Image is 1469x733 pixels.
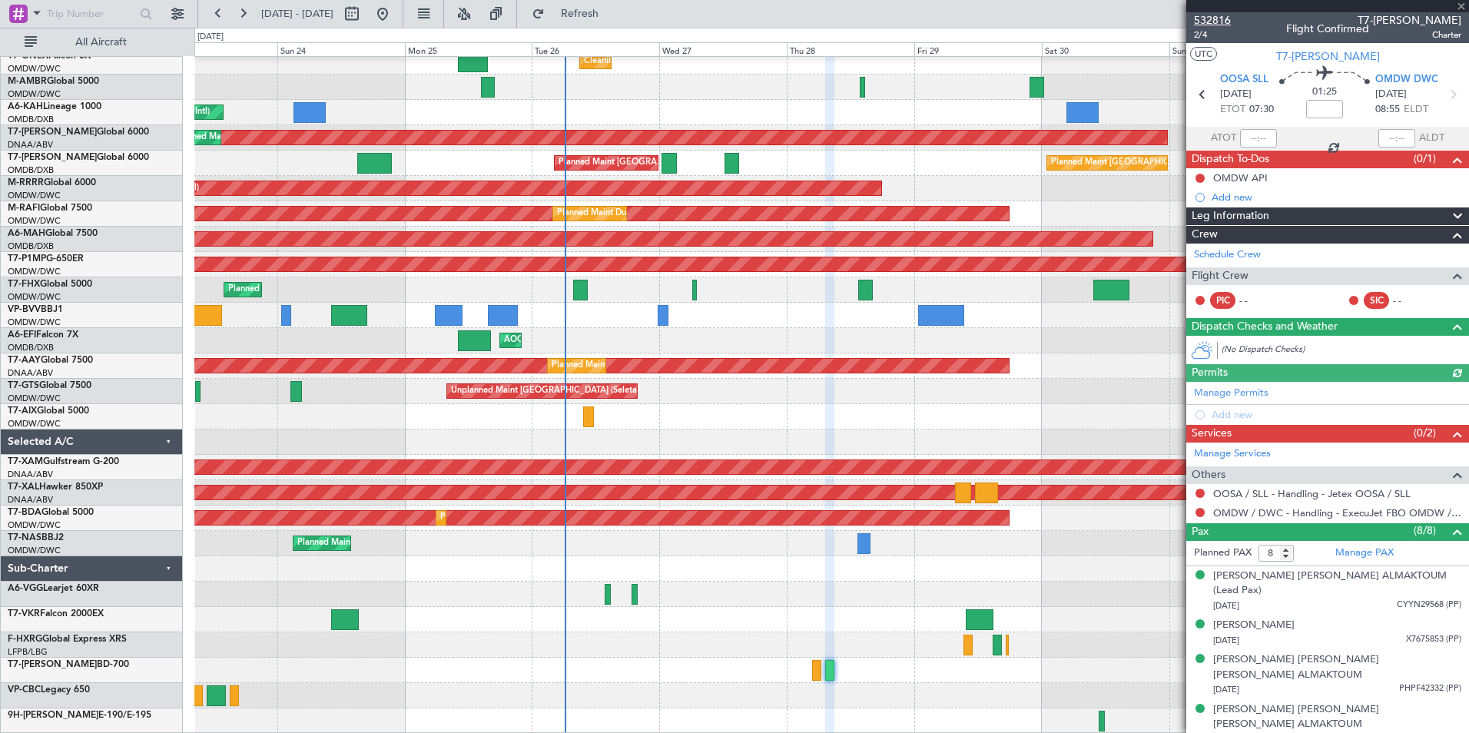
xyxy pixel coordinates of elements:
a: OMDW/DWC [8,393,61,404]
span: OOSA SLL [1220,72,1268,88]
a: OMDW/DWC [8,190,61,201]
div: - - [1239,294,1274,307]
a: T7-AIXGlobal 5000 [8,406,89,416]
a: OMDW/DWC [8,215,61,227]
a: T7-[PERSON_NAME]Global 6000 [8,153,149,162]
div: Planned Maint [GEOGRAPHIC_DATA] ([GEOGRAPHIC_DATA]) [228,278,470,301]
div: Mon 25 [405,42,532,56]
div: PIC [1210,292,1235,309]
a: A6-MAHGlobal 7500 [8,229,98,238]
a: OMDW / DWC - Handling - ExecuJet FBO OMDW / DWC [1213,506,1461,519]
a: OMDB/DXB [8,342,54,353]
div: Fri 29 [914,42,1042,56]
a: OMDB/DXB [8,164,54,176]
span: Leg Information [1192,207,1269,225]
span: 07:30 [1249,102,1274,118]
a: VP-BVVBBJ1 [8,305,63,314]
div: Tue 26 [532,42,659,56]
span: 9H-[PERSON_NAME] [8,711,98,720]
div: [PERSON_NAME] [1213,618,1295,633]
span: Dispatch To-Dos [1192,151,1269,168]
a: T7-FHXGlobal 5000 [8,280,92,289]
span: T7-[PERSON_NAME] [1276,48,1380,65]
span: M-RAFI [8,204,40,213]
div: Planned Maint Dubai (Al Maktoum Intl) [440,506,592,529]
div: Sat 30 [1042,42,1169,56]
div: Unplanned Maint [GEOGRAPHIC_DATA] (Seletar) [451,380,642,403]
a: OOSA / SLL - Handling - Jetex OOSA / SLL [1213,487,1411,500]
div: Planned Maint [GEOGRAPHIC_DATA] ([GEOGRAPHIC_DATA] Intl) [1051,151,1308,174]
a: 9H-[PERSON_NAME]E-190/E-195 [8,711,151,720]
a: Schedule Crew [1194,247,1261,263]
a: T7-[PERSON_NAME]Global 6000 [8,128,149,137]
span: T7-XAL [8,483,39,492]
div: Flight Confirmed [1286,21,1369,37]
a: A6-EFIFalcon 7X [8,330,78,340]
span: Flight Crew [1192,267,1248,285]
a: T7-GTSGlobal 7500 [8,381,91,390]
span: (0/1) [1414,151,1436,167]
a: DNAA/ABV [8,469,53,480]
div: [PERSON_NAME] [PERSON_NAME] [PERSON_NAME] ALMAKTOUM [1213,652,1461,682]
span: All Aircraft [40,37,162,48]
a: T7-P1MPG-650ER [8,254,84,264]
span: A6-VGG [8,584,43,593]
span: (8/8) [1414,522,1436,539]
a: VP-CBCLegacy 650 [8,685,90,695]
div: AOG Maint [GEOGRAPHIC_DATA] (Dubai Intl) [504,329,684,352]
a: T7-XALHawker 850XP [8,483,103,492]
div: [PERSON_NAME] [PERSON_NAME] ALMAKTOUM (Lead Pax) [1213,569,1461,599]
a: T7-AAYGlobal 7500 [8,356,93,365]
span: A6-MAH [8,229,45,238]
div: Wed 27 [659,42,787,56]
a: M-RAFIGlobal 7500 [8,204,92,213]
div: [DATE] [197,31,224,44]
span: T7-BDA [8,508,41,517]
span: 532816 [1194,12,1231,28]
a: T7-NASBBJ2 [8,533,64,542]
div: OMDW API [1213,171,1268,184]
label: Planned PAX [1194,546,1252,561]
span: PHPF42332 (PP) [1399,682,1461,695]
a: OMDW/DWC [8,266,61,277]
span: T7-P1MP [8,254,46,264]
span: VP-CBC [8,685,41,695]
span: T7-XAM [8,457,43,466]
a: OMDW/DWC [8,545,61,556]
a: T7-VKRFalcon 2000EX [8,609,104,619]
span: X7675853 (PP) [1406,633,1461,646]
span: 08:55 [1375,102,1400,118]
a: OMDW/DWC [8,63,61,75]
span: ATOT [1211,131,1236,146]
span: T7-NAS [8,533,41,542]
span: 01:25 [1312,85,1337,100]
div: SIC [1364,292,1389,309]
span: T7-AIX [8,406,37,416]
div: Cleaning [GEOGRAPHIC_DATA] (Al Maktoum Intl) [584,50,779,73]
a: Manage PAX [1335,546,1394,561]
div: - - [1393,294,1428,307]
a: T7-BDAGlobal 5000 [8,508,94,517]
span: ELDT [1404,102,1428,118]
span: A6-EFI [8,330,36,340]
span: [DATE] [1213,600,1239,612]
span: Dispatch Checks and Weather [1192,318,1338,336]
a: F-HXRGGlobal Express XRS [8,635,127,644]
span: M-AMBR [8,77,47,86]
span: Services [1192,425,1232,443]
a: Manage Services [1194,446,1271,462]
span: OMDW DWC [1375,72,1438,88]
a: LFPB/LBG [8,646,48,658]
div: Planned Maint Dubai (Al Maktoum Intl) [557,202,708,225]
a: DNAA/ABV [8,367,53,379]
span: [DATE] [1375,87,1407,102]
span: Charter [1358,28,1461,41]
span: Others [1192,466,1225,484]
span: A6-KAH [8,102,43,111]
span: F-HXRG [8,635,42,644]
span: T7-[PERSON_NAME] [1358,12,1461,28]
a: OMDW/DWC [8,519,61,531]
div: (No Dispatch Checks) [1222,343,1469,360]
span: [DATE] [1213,635,1239,646]
a: OMDW/DWC [8,418,61,430]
